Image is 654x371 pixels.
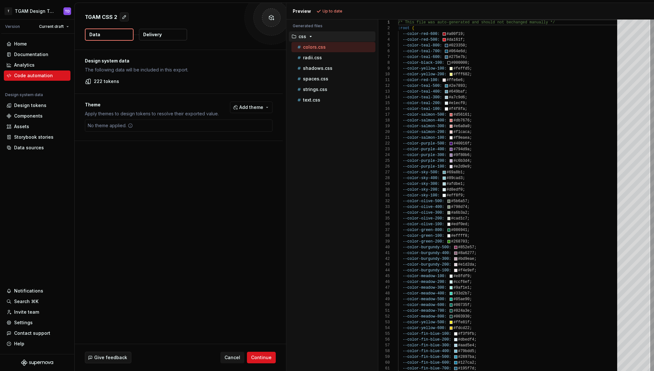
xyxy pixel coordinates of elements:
span: #40016f [454,141,470,146]
div: 54 [378,325,390,331]
span: #e2d9e9 [454,164,470,169]
div: 39 [378,239,390,244]
span: --color-purple-400: [403,147,446,152]
p: Design system data [85,58,273,64]
div: Invite team [14,309,39,315]
span: --color-teal-100: [403,107,442,111]
div: Data sources [14,144,44,151]
span: #ffe81f [454,320,470,325]
span: #c6b3d4 [454,159,470,163]
div: 9 [378,66,390,71]
span: #d56161 [454,112,470,117]
span: ; [470,164,472,169]
span: ; [470,326,472,330]
div: Help [14,341,24,347]
span: ; [470,320,472,325]
div: Design system data [5,92,43,97]
span: --color-yellow-500: [403,320,446,325]
span: #000000 [451,61,467,65]
div: 4 [378,37,390,43]
span: ; [465,95,467,100]
div: No theme applied. [85,120,135,131]
span: ; [467,210,470,215]
span: --color-olive-300: [403,210,444,215]
span: ; [465,101,467,105]
span: --color-purple-300: [403,153,446,157]
button: colors.css [291,44,375,51]
span: --color-yellow-600: [403,326,446,330]
span: #ffe6e6 [446,78,462,82]
span: ; [470,314,472,319]
span: --color-green-800: [403,228,444,232]
span: --color-purple-500: [403,141,446,146]
div: Documentation [14,51,48,58]
div: 20 [378,129,390,135]
span: ; [474,262,477,267]
span: #5b6a57 [451,199,467,203]
p: spaces.css [303,76,328,81]
button: css [289,33,375,40]
div: 6 [378,48,390,54]
div: 10 [378,71,390,77]
div: Settings [14,319,33,326]
span: ; [467,216,470,221]
button: spaces.css [291,75,375,82]
button: radii.css [291,54,375,61]
button: Notifications [4,286,70,296]
div: 33 [378,204,390,210]
span: --color-purple-200: [403,159,446,163]
div: 45 [378,273,390,279]
span: ; [470,280,472,284]
span: ; [470,72,472,77]
span: #69a8b1 [446,170,462,175]
div: 13 [378,89,390,95]
span: --color-red-100: [403,78,439,82]
span: --color-green-100: [403,234,444,238]
a: Storybook stories [4,132,70,142]
span: ; [465,55,467,59]
span: --color-olive-500: [403,199,444,203]
span: ; [470,291,472,296]
div: Storybook stories [14,134,53,140]
span: ; [467,234,470,238]
span: ; [470,141,472,146]
span: --color-burgundy-500: [403,245,451,250]
p: colors.css [303,45,326,50]
span: #9af1e1 [454,285,470,290]
a: Analytics [4,60,70,70]
p: Delivery [143,31,162,38]
div: TD [65,9,70,14]
span: ; [465,49,467,54]
span: --color-fin-blue-100: [403,332,451,336]
span: --color-teal-300: [403,95,442,100]
span: --color-yellow-100: [403,66,446,71]
span: #a00f19 [446,32,462,36]
span: ; [467,199,470,203]
span: #a6b3a2 [451,210,467,215]
div: 55 [378,331,390,337]
a: Assets [4,121,70,132]
span: --color-yellow-200: [403,72,446,77]
span: #eff8f9 [446,193,462,198]
span: --color-meadow-300: [403,285,446,290]
span: ; [467,239,470,244]
span: #f3f9fb [458,332,474,336]
span: --color-red-600: [403,32,439,36]
span: #05ae90 [454,297,470,301]
span: #9f80b6 [454,153,470,157]
span: ; [467,61,470,65]
span: ; [470,124,472,128]
span: --color-sky-500: [403,170,439,175]
span: #edf0ed [451,222,467,227]
p: Theme [85,102,219,108]
span: #794d9a [454,147,470,152]
span: Current draft [39,24,64,29]
div: 52 [378,314,390,319]
span: --color-sky-300: [403,182,439,186]
span: #2e7893 [449,84,465,88]
span: #649baf [449,89,465,94]
p: css [298,34,306,39]
button: Give feedback [85,352,131,363]
p: text.css [303,97,320,103]
div: 29 [378,181,390,187]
